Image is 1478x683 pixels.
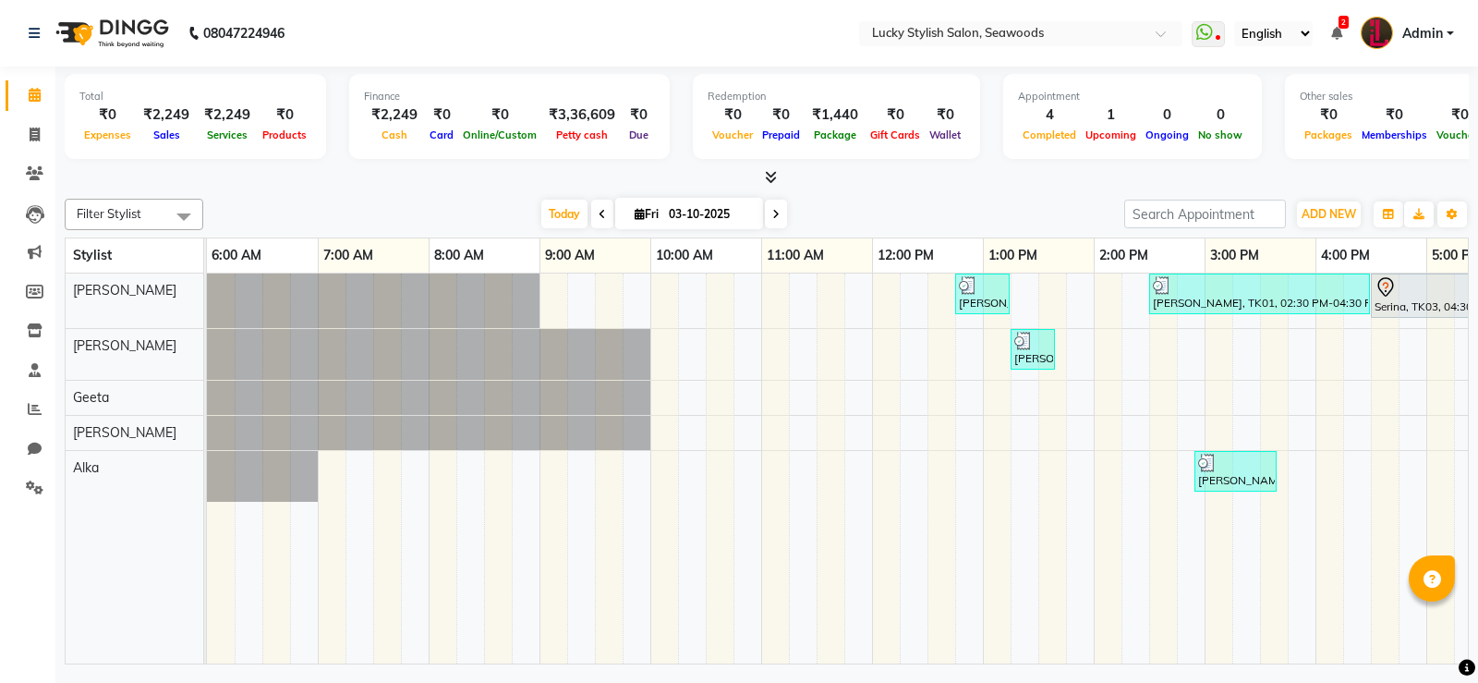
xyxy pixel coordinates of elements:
iframe: chat widget [1400,609,1460,665]
div: ₹0 [258,104,311,126]
a: 2 [1331,25,1342,42]
div: ₹1,440 [805,104,866,126]
div: Total [79,89,311,104]
span: Cash [377,128,412,141]
span: Wallet [925,128,965,141]
div: 4 [1018,104,1081,126]
img: Admin [1361,17,1393,49]
a: 6:00 AM [207,242,266,269]
input: Search Appointment [1124,200,1286,228]
span: Package [809,128,861,141]
span: Memberships [1357,128,1432,141]
a: 2:00 PM [1095,242,1153,269]
div: ₹0 [757,104,805,126]
div: ₹0 [458,104,541,126]
span: Products [258,128,311,141]
span: Expenses [79,128,136,141]
span: Geeta [73,389,109,406]
span: Stylist [73,247,112,263]
span: [PERSON_NAME] [73,337,176,354]
span: [PERSON_NAME] [73,424,176,441]
span: Admin [1402,24,1443,43]
a: 1:00 PM [984,242,1042,269]
span: Prepaid [757,128,805,141]
a: 12:00 PM [873,242,939,269]
span: Gift Cards [866,128,925,141]
div: Redemption [708,89,965,104]
button: ADD NEW [1297,201,1361,227]
a: 4:00 PM [1316,242,1375,269]
span: Today [541,200,588,228]
div: [PERSON_NAME], TK01, 02:55 PM-03:40 PM, Hand - Candy Crush Manicure ([DEMOGRAPHIC_DATA]) [1196,454,1275,489]
span: [PERSON_NAME] [73,282,176,299]
div: ₹0 [925,104,965,126]
img: logo [47,7,174,59]
div: ₹3,36,609 [541,104,623,126]
a: 7:00 AM [319,242,378,269]
div: ₹0 [623,104,655,126]
span: Sales [149,128,185,141]
span: Due [624,128,653,141]
a: 3:00 PM [1205,242,1264,269]
a: 8:00 AM [430,242,489,269]
span: Filter Stylist [77,206,141,221]
div: ₹2,249 [364,104,425,126]
div: 0 [1141,104,1193,126]
a: 11:00 AM [762,242,829,269]
span: Upcoming [1081,128,1141,141]
span: 2 [1339,16,1349,29]
div: ₹2,249 [197,104,258,126]
div: ₹0 [708,104,757,126]
a: 9:00 AM [540,242,600,269]
span: Card [425,128,458,141]
span: ADD NEW [1302,207,1356,221]
span: Ongoing [1141,128,1193,141]
a: 10:00 AM [651,242,718,269]
div: ₹0 [425,104,458,126]
span: No show [1193,128,1247,141]
span: Fri [630,207,663,221]
div: [PERSON_NAME], TK01, 02:30 PM-04:30 PM, Global Hair Color - Root Touch Up(Upto 2 Inches) ([DEMOGR... [1151,276,1368,311]
span: Alka [73,459,99,476]
div: Finance [364,89,655,104]
span: Voucher [708,128,757,141]
div: ₹2,249 [136,104,197,126]
b: 08047224946 [203,7,285,59]
div: 0 [1193,104,1247,126]
span: Services [202,128,252,141]
div: [PERSON_NAME] ., TK02, 01:15 PM-01:40 PM, Gel Polish [1012,332,1053,367]
div: Appointment [1018,89,1247,104]
span: Completed [1018,128,1081,141]
span: Packages [1300,128,1357,141]
span: Online/Custom [458,128,541,141]
span: Petty cash [551,128,612,141]
div: ₹0 [1300,104,1357,126]
div: ₹0 [866,104,925,126]
div: [PERSON_NAME] ., TK02, 12:45 PM-01:15 PM, Wash & Blow Dry - Upto Waist ([DEMOGRAPHIC_DATA]) [957,276,1008,311]
div: 1 [1081,104,1141,126]
div: ₹0 [79,104,136,126]
div: ₹0 [1357,104,1432,126]
input: 2025-10-03 [663,201,756,228]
